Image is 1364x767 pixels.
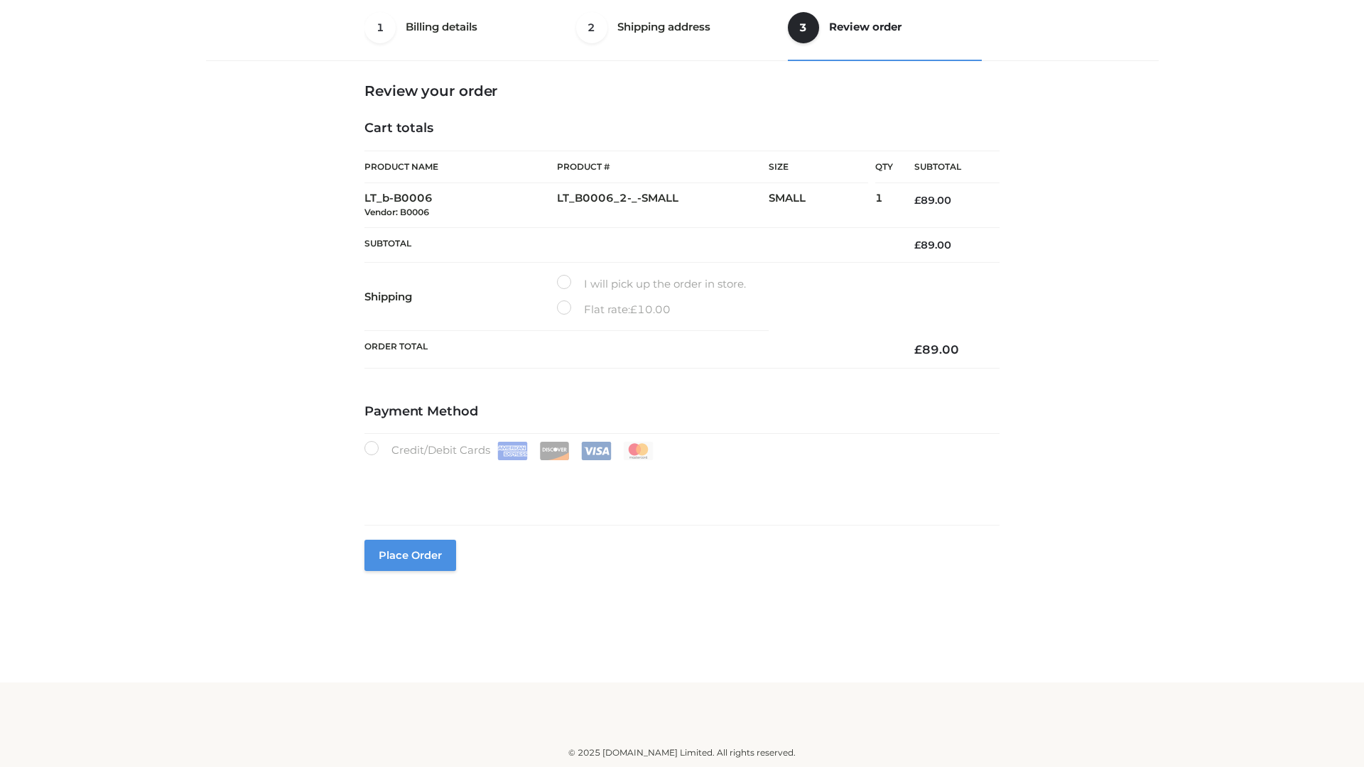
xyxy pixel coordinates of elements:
[364,540,456,571] button: Place order
[364,404,1000,420] h4: Payment Method
[623,442,654,460] img: Mastercard
[557,275,746,293] label: I will pick up the order in store.
[914,342,959,357] bdi: 89.00
[630,303,637,316] span: £
[914,239,951,251] bdi: 89.00
[875,151,893,183] th: Qty
[914,342,922,357] span: £
[557,151,769,183] th: Product #
[364,331,893,369] th: Order Total
[630,303,671,316] bdi: 10.00
[364,263,557,331] th: Shipping
[893,151,1000,183] th: Subtotal
[539,442,570,460] img: Discover
[769,151,868,183] th: Size
[557,183,769,228] td: LT_B0006_2-_-SMALL
[364,151,557,183] th: Product Name
[914,194,951,207] bdi: 89.00
[364,82,1000,99] h3: Review your order
[364,207,429,217] small: Vendor: B0006
[211,746,1153,760] div: © 2025 [DOMAIN_NAME] Limited. All rights reserved.
[557,300,671,319] label: Flat rate:
[769,183,875,228] td: SMALL
[581,442,612,460] img: Visa
[497,442,528,460] img: Amex
[364,121,1000,136] h4: Cart totals
[364,227,893,262] th: Subtotal
[875,183,893,228] td: 1
[914,239,921,251] span: £
[364,183,557,228] td: LT_b-B0006
[362,457,997,509] iframe: Secure payment input frame
[914,194,921,207] span: £
[364,441,655,460] label: Credit/Debit Cards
